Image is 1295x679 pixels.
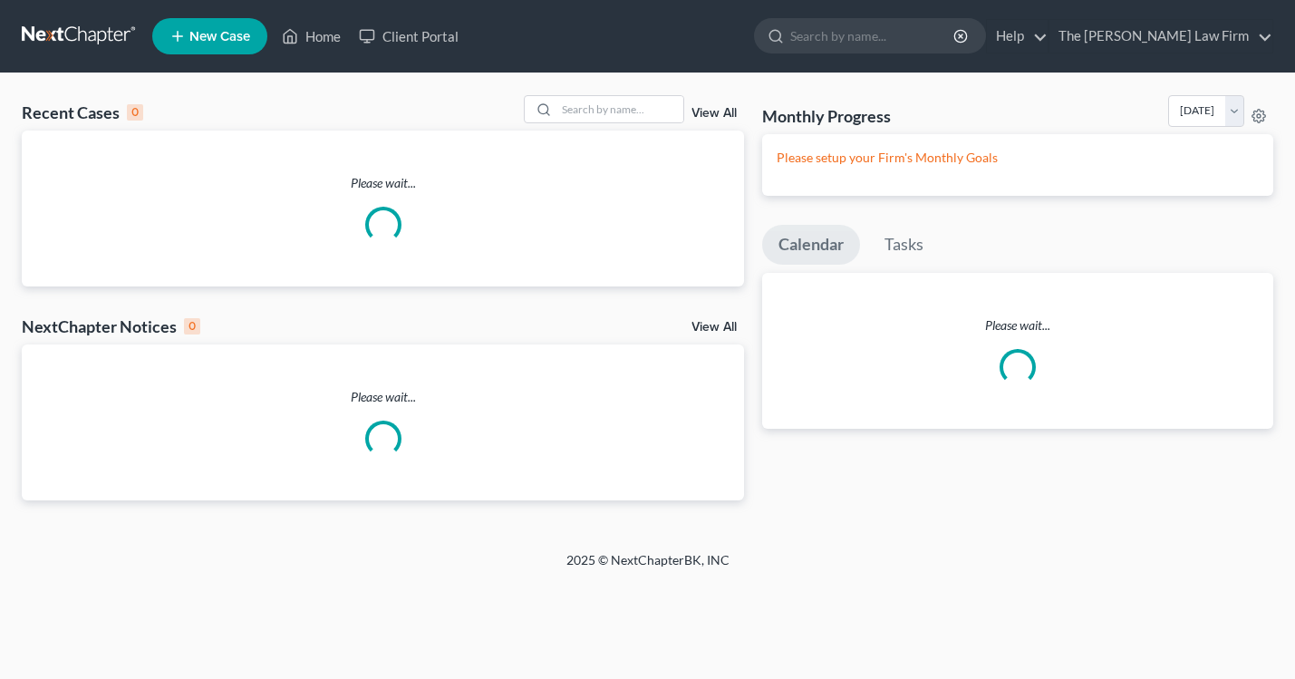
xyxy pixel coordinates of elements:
input: Search by name... [556,96,683,122]
p: Please setup your Firm's Monthly Goals [777,149,1259,167]
a: The [PERSON_NAME] Law Firm [1049,20,1272,53]
span: New Case [189,30,250,44]
a: Client Portal [350,20,468,53]
a: Help [987,20,1048,53]
p: Please wait... [22,174,744,192]
a: Home [273,20,350,53]
div: Recent Cases [22,102,143,123]
a: View All [691,107,737,120]
a: Tasks [868,225,940,265]
p: Please wait... [22,388,744,406]
div: 0 [127,104,143,121]
a: Calendar [762,225,860,265]
p: Please wait... [762,316,1273,335]
input: Search by name... [790,19,956,53]
a: View All [691,321,737,334]
h3: Monthly Progress [762,105,891,127]
div: NextChapter Notices [22,315,200,337]
div: 2025 © NextChapterBK, INC [131,551,1165,584]
div: 0 [184,318,200,335]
